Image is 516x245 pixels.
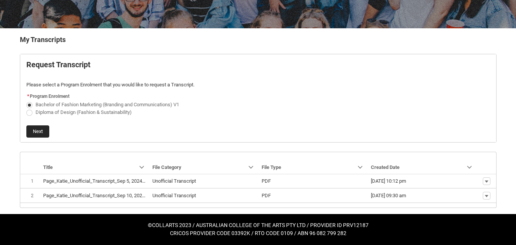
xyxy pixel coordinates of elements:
[262,178,271,184] lightning-base-formatted-text: PDF
[27,94,29,99] abbr: required
[36,109,132,115] span: Diploma of Design (Fashion & Sustainability)
[36,102,179,107] span: Bachelor of Fashion Marketing (Branding and Communications) V1
[20,54,497,143] article: Request_Student_Transcript flow
[43,193,153,198] lightning-base-formatted-text: Page_Katie_Unofficial_Transcript_Sep 10, 2024.pdf
[152,193,196,198] lightning-base-formatted-text: Unofficial Transcript
[26,81,490,89] p: Please select a Program Enrolment that you would like to request a Transcript.
[20,36,66,44] b: My Transcripts
[26,125,49,138] button: Next
[371,193,406,198] lightning-formatted-date-time: [DATE] 09:30 am
[43,178,150,184] lightning-base-formatted-text: Page_Katie_Unofficial_Transcript_Sep 5, 2024.pdf
[26,60,91,69] b: Request Transcript
[262,193,271,198] lightning-base-formatted-text: PDF
[152,178,196,184] lightning-base-formatted-text: Unofficial Transcript
[30,94,70,99] span: Program Enrolment
[371,178,406,184] lightning-formatted-date-time: [DATE] 10:12 pm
